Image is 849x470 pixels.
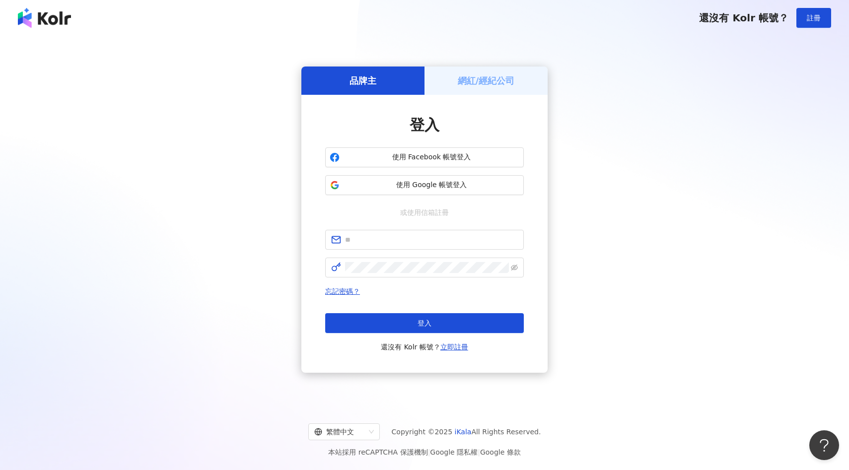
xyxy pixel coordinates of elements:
[325,175,524,195] button: 使用 Google 帳號登入
[392,426,541,438] span: Copyright © 2025 All Rights Reserved.
[478,448,480,456] span: |
[511,264,518,271] span: eye-invisible
[344,152,519,162] span: 使用 Facebook 帳號登入
[325,287,360,295] a: 忘記密碼？
[410,116,439,134] span: 登入
[440,343,468,351] a: 立即註冊
[325,313,524,333] button: 登入
[430,448,478,456] a: Google 隱私權
[699,12,788,24] span: 還沒有 Kolr 帳號？
[809,430,839,460] iframe: Help Scout Beacon - Open
[796,8,831,28] button: 註冊
[418,319,431,327] span: 登入
[381,341,468,353] span: 還沒有 Kolr 帳號？
[350,74,376,87] h5: 品牌主
[480,448,521,456] a: Google 條款
[344,180,519,190] span: 使用 Google 帳號登入
[314,424,365,440] div: 繁體中文
[18,8,71,28] img: logo
[807,14,821,22] span: 註冊
[428,448,430,456] span: |
[458,74,515,87] h5: 網紅/經紀公司
[328,446,520,458] span: 本站採用 reCAPTCHA 保護機制
[455,428,472,436] a: iKala
[393,207,456,218] span: 或使用信箱註冊
[325,147,524,167] button: 使用 Facebook 帳號登入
